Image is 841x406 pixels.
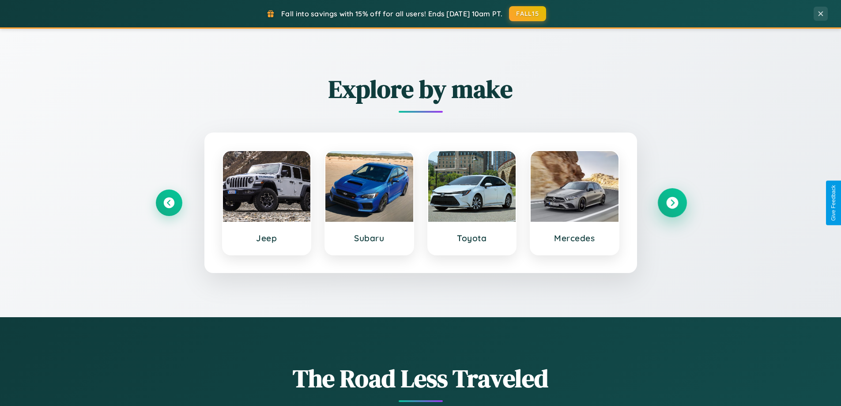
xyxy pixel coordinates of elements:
[334,233,404,243] h3: Subaru
[509,6,546,21] button: FALL15
[156,361,686,395] h1: The Road Less Traveled
[281,9,502,18] span: Fall into savings with 15% off for all users! Ends [DATE] 10am PT.
[437,233,507,243] h3: Toyota
[830,185,837,221] div: Give Feedback
[539,233,610,243] h3: Mercedes
[156,72,686,106] h2: Explore by make
[232,233,302,243] h3: Jeep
